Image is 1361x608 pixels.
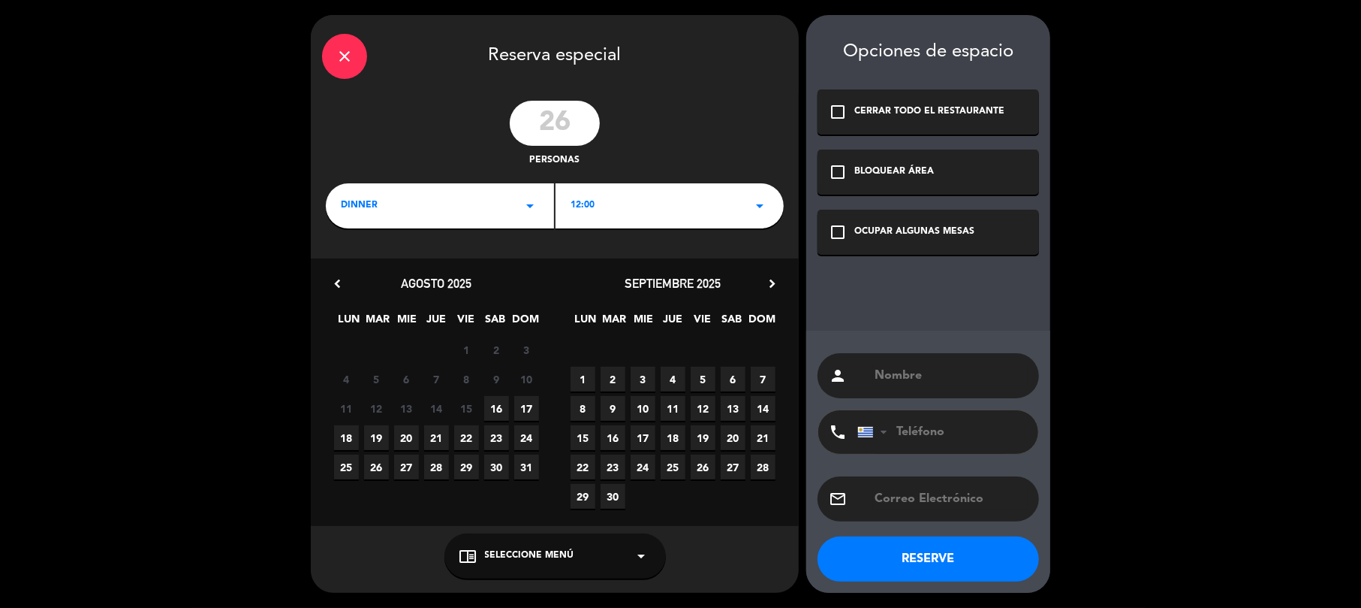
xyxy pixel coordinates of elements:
[334,455,359,479] span: 25
[424,310,449,335] span: JUE
[829,103,847,121] i: check_box_outline_blank
[858,411,893,453] div: Uruguay: +598
[571,484,595,509] span: 29
[454,396,479,421] span: 15
[364,396,389,421] span: 12
[514,367,539,392] span: 10
[514,455,539,479] span: 31
[829,163,847,181] i: check_box_outline_blank
[719,310,744,335] span: SAB
[402,276,472,291] span: agosto 2025
[336,47,354,65] i: close
[364,425,389,450] span: 19
[330,276,345,292] i: chevron_left
[395,310,420,335] span: MIE
[424,455,449,479] span: 28
[514,396,539,421] span: 17
[829,223,847,241] i: check_box_outline_blank
[341,198,378,213] span: DINNER
[601,396,625,421] span: 9
[454,337,479,362] span: 1
[751,396,775,421] span: 14
[661,367,685,392] span: 4
[633,547,651,565] i: arrow_drop_down
[602,310,627,335] span: MAR
[510,101,600,146] input: 0
[631,310,656,335] span: MIE
[334,425,359,450] span: 18
[424,367,449,392] span: 7
[573,310,598,335] span: LUN
[721,455,745,479] span: 27
[484,425,509,450] span: 23
[721,367,745,392] span: 6
[484,455,509,479] span: 30
[521,197,539,215] i: arrow_drop_down
[512,310,537,335] span: DOM
[721,396,745,421] span: 13
[829,490,847,508] i: email
[854,225,974,240] div: OCUPAR ALGUNAS MESAS
[424,425,449,450] span: 21
[748,310,773,335] span: DOM
[873,365,1028,386] input: Nombre
[661,310,685,335] span: JUE
[459,547,477,565] i: chrome_reader_mode
[364,367,389,392] span: 5
[454,425,479,450] span: 22
[829,367,847,385] i: person
[334,396,359,421] span: 11
[625,276,721,291] span: septiembre 2025
[751,367,775,392] span: 7
[691,425,715,450] span: 19
[873,489,1028,510] input: Correo Electrónico
[364,455,389,479] span: 26
[661,455,685,479] span: 25
[691,455,715,479] span: 26
[571,455,595,479] span: 22
[601,455,625,479] span: 23
[454,455,479,479] span: 29
[530,153,580,168] span: personas
[857,410,1022,454] input: Teléfono
[514,425,539,450] span: 24
[691,396,715,421] span: 12
[394,367,419,392] span: 6
[571,198,595,213] span: 12:00
[631,425,655,450] span: 17
[484,367,509,392] span: 9
[424,396,449,421] span: 14
[394,396,419,421] span: 13
[571,396,595,421] span: 8
[454,367,479,392] span: 8
[601,484,625,509] span: 30
[485,549,574,564] span: Seleccione Menú
[366,310,390,335] span: MAR
[854,165,934,180] div: BLOQUEAR ÁREA
[751,425,775,450] span: 21
[484,396,509,421] span: 16
[394,455,419,479] span: 27
[601,425,625,450] span: 16
[601,367,625,392] span: 2
[721,425,745,450] span: 20
[818,537,1039,582] button: RESERVE
[829,423,847,441] i: phone
[751,455,775,479] span: 28
[453,310,478,335] span: VIE
[334,367,359,392] span: 4
[818,41,1039,63] div: Opciones de espacio
[691,367,715,392] span: 5
[854,104,1004,119] div: CERRAR TODO EL RESTAURANTE
[661,425,685,450] span: 18
[631,396,655,421] span: 10
[631,455,655,479] span: 24
[661,396,685,421] span: 11
[571,425,595,450] span: 15
[311,15,799,93] div: Reserva especial
[394,425,419,450] span: 20
[484,337,509,362] span: 2
[571,367,595,392] span: 1
[751,197,769,215] i: arrow_drop_down
[631,367,655,392] span: 3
